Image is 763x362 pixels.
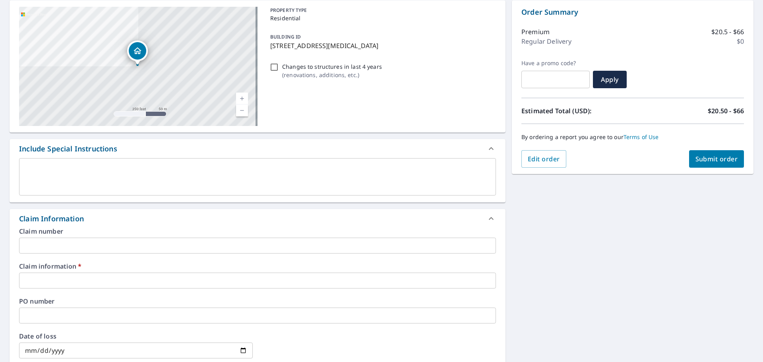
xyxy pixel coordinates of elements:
p: Residential [270,14,493,22]
a: Terms of Use [624,133,659,141]
button: Edit order [521,150,566,168]
a: Current Level 17, Zoom Out [236,105,248,116]
span: Submit order [695,155,738,163]
label: PO number [19,298,496,304]
label: Claim information [19,263,496,269]
div: Claim Information [19,213,84,224]
label: Claim number [19,228,496,234]
p: $20.50 - $66 [708,106,744,116]
a: Current Level 17, Zoom In [236,93,248,105]
p: Order Summary [521,7,744,17]
p: ( renovations, additions, etc. ) [282,71,382,79]
label: Date of loss [19,333,253,339]
p: BUILDING ID [270,33,301,40]
span: Edit order [528,155,560,163]
div: Include Special Instructions [10,139,505,158]
p: Regular Delivery [521,37,571,46]
button: Apply [593,71,627,88]
label: Have a promo code? [521,60,590,67]
p: PROPERTY TYPE [270,7,493,14]
button: Submit order [689,150,744,168]
p: $0 [737,37,744,46]
div: Dropped pin, building 1, Residential property, 10709 Hermit Thrush Ln Charlotte, NC 28278 [127,41,148,65]
p: [STREET_ADDRESS][MEDICAL_DATA] [270,41,493,50]
p: Premium [521,27,550,37]
p: Estimated Total (USD): [521,106,633,116]
p: $20.5 - $66 [711,27,744,37]
div: Include Special Instructions [19,143,117,154]
p: Changes to structures in last 4 years [282,62,382,71]
div: Claim Information [10,209,505,228]
p: By ordering a report you agree to our [521,134,744,141]
span: Apply [599,75,620,84]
